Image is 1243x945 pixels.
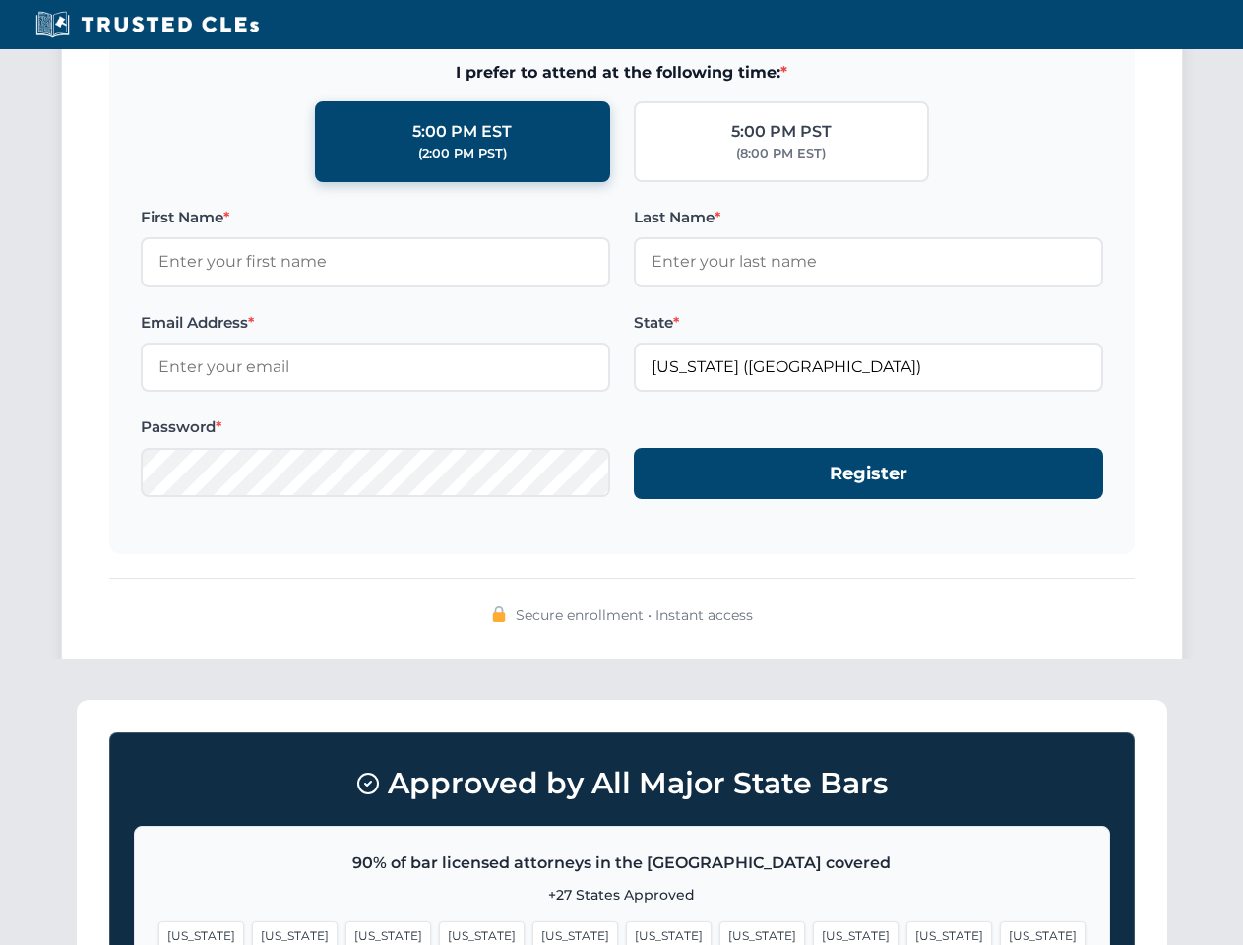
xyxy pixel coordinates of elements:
[141,311,610,335] label: Email Address
[418,144,507,163] div: (2:00 PM PST)
[731,119,832,145] div: 5:00 PM PST
[141,343,610,392] input: Enter your email
[634,237,1103,286] input: Enter your last name
[141,206,610,229] label: First Name
[158,884,1086,906] p: +27 States Approved
[491,606,507,622] img: 🔒
[158,850,1086,876] p: 90% of bar licensed attorneys in the [GEOGRAPHIC_DATA] covered
[134,757,1110,810] h3: Approved by All Major State Bars
[412,119,512,145] div: 5:00 PM EST
[634,206,1103,229] label: Last Name
[141,60,1103,86] span: I prefer to attend at the following time:
[736,144,826,163] div: (8:00 PM EST)
[634,311,1103,335] label: State
[30,10,265,39] img: Trusted CLEs
[634,343,1103,392] input: Arizona (AZ)
[141,415,610,439] label: Password
[634,448,1103,500] button: Register
[516,604,753,626] span: Secure enrollment • Instant access
[141,237,610,286] input: Enter your first name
